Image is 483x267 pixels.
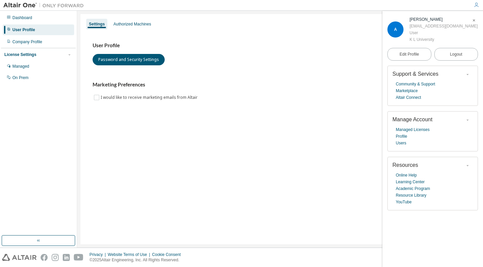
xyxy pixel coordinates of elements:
[108,252,152,257] div: Website Terms of Use
[392,117,432,122] span: Manage Account
[396,133,407,140] a: Profile
[434,48,478,61] button: Logout
[93,81,468,88] h3: Marketing Preferences
[152,252,184,257] div: Cookie Consent
[410,36,478,43] div: K L University
[396,140,406,146] a: Users
[392,71,438,77] span: Support & Services
[396,179,425,185] a: Learning Center
[396,87,418,94] a: Marketplace
[12,64,29,69] div: Managed
[41,254,48,261] img: facebook.svg
[396,94,421,101] a: Altair Connect
[12,75,29,80] div: On Prem
[394,27,397,32] span: A
[4,52,36,57] div: License Settings
[396,192,426,199] a: Resource Library
[74,254,84,261] img: youtube.svg
[52,254,59,261] img: instagram.svg
[2,254,37,261] img: altair_logo.svg
[63,254,70,261] img: linkedin.svg
[396,172,417,179] a: Online Help
[387,48,431,61] a: Edit Profile
[410,23,478,29] div: [EMAIL_ADDRESS][DOMAIN_NAME]
[113,21,151,27] div: Authorized Machines
[12,15,32,20] div: Dashboard
[93,54,165,65] button: Password and Security Settings
[3,2,87,9] img: Altair One
[410,29,478,36] div: User
[396,199,412,205] a: YouTube
[396,81,435,87] a: Community & Support
[392,162,418,168] span: Resources
[396,126,430,133] a: Managed Licenses
[410,16,478,23] div: Ammireddy Nitesh kumar
[101,93,199,102] label: I would like to receive marketing emails from Altair
[90,257,185,263] p: © 2025 Altair Engineering, Inc. All Rights Reserved.
[399,52,419,57] span: Edit Profile
[12,39,42,45] div: Company Profile
[12,27,35,32] div: User Profile
[89,21,105,27] div: Settings
[90,252,108,257] div: Privacy
[450,51,462,58] span: Logout
[93,42,468,49] h3: User Profile
[396,185,430,192] a: Academic Program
